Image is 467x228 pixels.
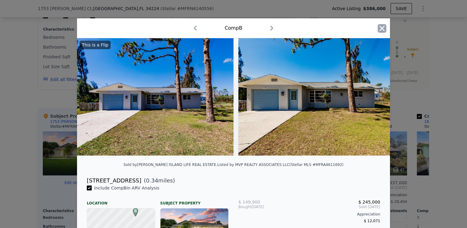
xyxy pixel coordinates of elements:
div: Listed by MVP REALTY ASSOCIATES LLC (Stellar MLS #MFRA4611692) [217,163,344,167]
span: $ 245,000 [359,200,380,204]
span: $ 149,900 [238,200,260,204]
span: Include Comp B in ARV Analysis [92,186,162,190]
span: ( miles) [141,176,175,185]
div: This is a Flip [79,41,111,49]
div: [STREET_ADDRESS] [87,176,141,185]
div: Subject Property [160,196,229,206]
img: Property Img [77,38,233,156]
span: Bought [238,204,252,209]
div: [DATE] [238,204,286,209]
div: Location [87,196,155,206]
div: Appreciation [238,212,380,217]
span: B [131,208,140,214]
img: Property Img [238,38,395,156]
div: Sold by [PERSON_NAME] ISLAND LIFE REAL ESTATE . [123,163,217,167]
span: Sold [DATE] [286,204,380,209]
div: B [131,208,135,212]
span: $ 12,071 [364,219,380,223]
div: Comp B [225,24,242,32]
span: 0.34 [146,177,158,184]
